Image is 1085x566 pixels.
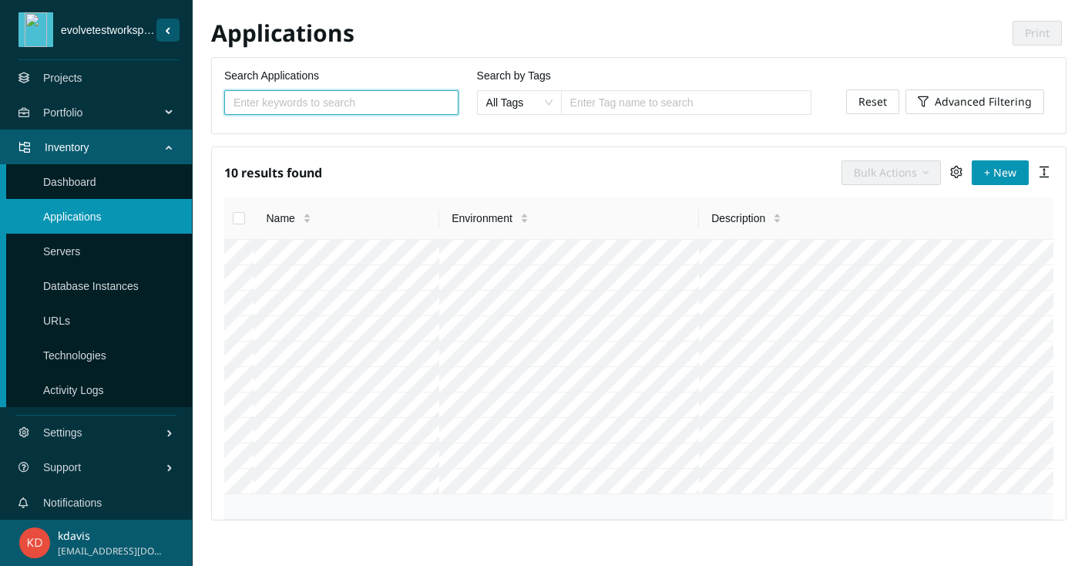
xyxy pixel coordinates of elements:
[905,89,1044,114] button: Advanced Filtering
[452,210,512,227] span: Environment
[58,527,165,544] p: kdavis
[950,166,962,178] span: setting
[58,544,165,559] span: [EMAIL_ADDRESS][DOMAIN_NAME]
[972,160,1029,185] button: + New
[211,18,637,49] h2: Applications
[711,210,765,227] span: Description
[984,164,1016,181] span: + New
[19,527,50,558] img: b6c3e967e4c3ec297b765b8b4980cd6e
[486,91,553,114] span: All Tags
[43,315,70,327] a: URLs
[43,176,96,188] a: Dashboard
[699,197,1053,240] th: Description
[254,197,440,240] th: Name
[43,211,102,223] a: Applications
[858,93,887,110] span: Reset
[43,444,166,490] span: Support
[43,409,166,456] span: Settings
[841,160,941,185] button: Bulk Actions
[43,89,166,136] span: Portfolio
[224,67,319,84] label: Search Applications
[43,245,80,258] a: Servers
[267,210,295,227] span: Name
[1038,166,1050,178] span: column-height
[224,160,322,185] h5: 10 results found
[477,67,551,84] label: Search by Tags
[233,94,437,111] input: Search Applications
[43,497,102,509] a: Notifications
[45,124,166,170] span: Inventory
[439,197,699,240] th: Environment
[1013,21,1062,45] button: Print
[846,89,899,114] button: Reset
[43,384,104,396] a: Activity Logs
[935,93,1032,110] span: Advanced Filtering
[43,349,106,362] a: Technologies
[43,280,139,292] a: Database Instances
[53,22,156,39] span: evolvetestworkspace1
[22,12,50,47] img: Evolve-E-only-black-on-orange.png
[43,72,82,84] a: Projects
